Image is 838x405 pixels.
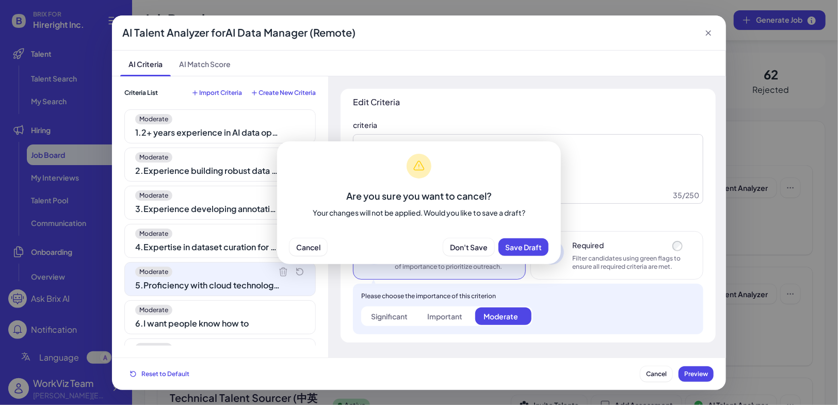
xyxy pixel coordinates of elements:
button: Cancel [289,238,327,256]
div: Are you sure you want to cancel? [346,189,492,203]
div: Your changes will not be applied. Would you like to save a draft? [313,207,525,218]
span: Save Draft [505,242,542,252]
span: Don't Save [450,242,488,252]
button: Don't Save [443,238,494,256]
span: Cancel [296,242,320,252]
button: Save Draft [498,238,549,256]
